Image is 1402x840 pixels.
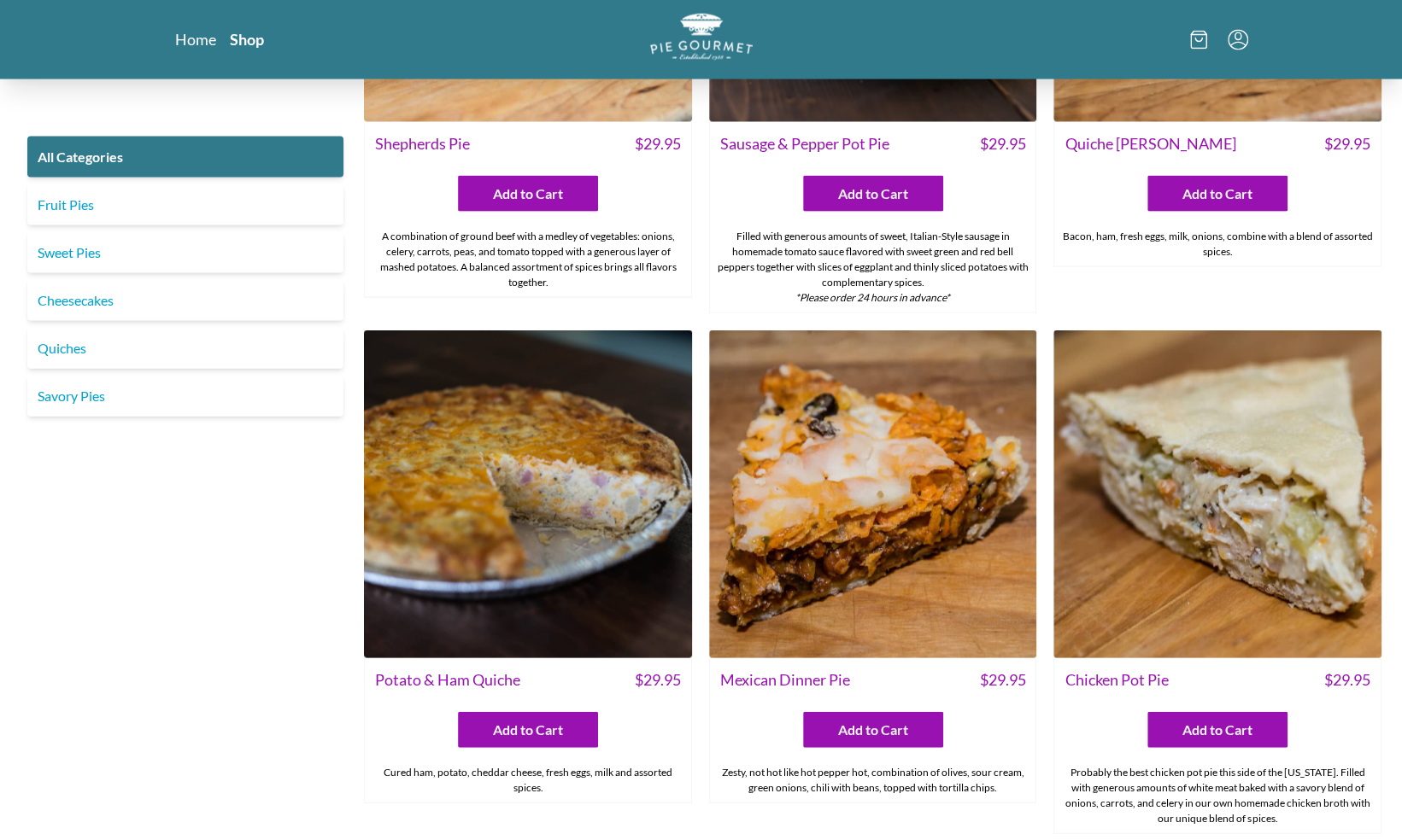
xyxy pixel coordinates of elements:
[1182,184,1252,204] span: Add to Cart
[365,758,691,802] div: Cured ham, potato, cheddar cheese, fresh eggs, milk and assorted spices.
[710,758,1036,802] div: Zesty, not hot like hot pepper hot, combination of olives, sour cream, green onions, chili with b...
[1054,758,1381,833] div: Probably the best chicken pot pie this side of the [US_STATE]. Filled with generous amounts of wh...
[838,184,908,204] span: Add to Cart
[635,668,681,691] span: $ 29.95
[720,668,850,691] span: Mexican Dinner Pie
[979,132,1025,155] span: $ 29.95
[979,668,1025,691] span: $ 29.95
[1065,668,1168,691] span: Chicken Pot Pie
[1324,132,1370,155] span: $ 29.95
[230,29,264,50] a: Shop
[1065,132,1235,155] span: Quiche [PERSON_NAME]
[27,137,343,178] a: All Categories
[1053,330,1381,658] img: Chicken Pot Pie
[493,720,563,740] span: Add to Cart
[709,330,1037,658] img: Mexican Dinner Pie
[1147,176,1288,212] button: Add to Cart
[838,720,908,740] span: Add to Cart
[375,132,470,155] span: Shepherds Pie
[375,668,520,691] span: Potato & Ham Quiche
[27,232,343,273] a: Sweet Pies
[1147,712,1288,748] button: Add to Cart
[803,712,943,748] button: Add to Cart
[364,330,692,658] img: Potato & Ham Quiche
[803,176,943,212] button: Add to Cart
[1324,668,1370,691] span: $ 29.95
[27,184,343,225] a: Fruit Pies
[650,14,753,61] img: logo
[27,280,343,321] a: Cheesecakes
[720,132,889,155] span: Sausage & Pepper Pot Pie
[175,29,216,50] a: Home
[458,712,598,748] button: Add to Cart
[458,176,598,212] button: Add to Cart
[1182,720,1252,740] span: Add to Cart
[635,132,681,155] span: $ 29.95
[650,14,753,66] a: Logo
[710,222,1036,312] div: Filled with generous amounts of sweet, Italian-Style sausage in homemade tomato sauce flavored wi...
[1228,30,1248,50] button: Menu
[493,184,563,204] span: Add to Cart
[27,328,343,369] a: Quiches
[795,291,950,304] em: *Please order 24 hours in advance*
[1054,222,1381,266] div: Bacon, ham, fresh eggs, milk, onions, combine with a blend of assorted spices.
[27,376,343,417] a: Savory Pies
[365,222,691,297] div: A combination of ground beef with a medley of vegetables: onions, celery, carrots, peas, and toma...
